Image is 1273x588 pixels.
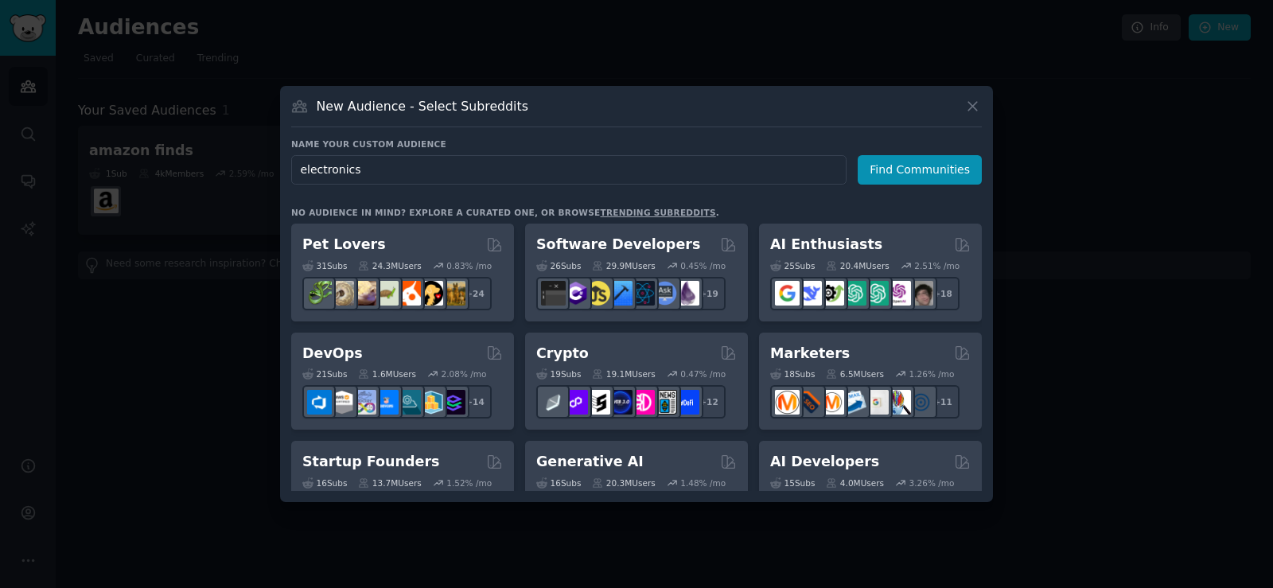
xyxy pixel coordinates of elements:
[926,277,960,310] div: + 18
[775,281,800,306] img: GoogleGeminiAI
[418,281,443,306] img: PetAdvice
[826,368,884,380] div: 6.5M Users
[909,477,955,489] div: 3.26 % /mo
[302,477,347,489] div: 16 Sub s
[926,385,960,419] div: + 11
[396,390,421,415] img: platformengineering
[770,477,815,489] div: 15 Sub s
[358,368,416,380] div: 1.6M Users
[770,260,815,271] div: 25 Sub s
[819,281,844,306] img: AItoolsCatalog
[291,138,982,150] h3: Name your custom audience
[442,368,487,380] div: 2.08 % /mo
[302,260,347,271] div: 31 Sub s
[826,260,889,271] div: 20.4M Users
[317,98,528,115] h3: New Audience - Select Subreddits
[770,344,850,364] h2: Marketers
[770,235,882,255] h2: AI Enthusiasts
[374,390,399,415] img: DevOpsLinks
[536,235,700,255] h2: Software Developers
[630,281,655,306] img: reactnative
[358,477,421,489] div: 13.7M Users
[864,281,889,306] img: chatgpt_prompts_
[864,390,889,415] img: googleads
[446,477,492,489] div: 1.52 % /mo
[608,390,633,415] img: web3
[441,281,465,306] img: dogbreed
[396,281,421,306] img: cockatiel
[819,390,844,415] img: AskMarketing
[536,477,581,489] div: 16 Sub s
[680,477,726,489] div: 1.48 % /mo
[563,390,588,415] img: 0xPolygon
[352,281,376,306] img: leopardgeckos
[652,390,677,415] img: CryptoNews
[352,390,376,415] img: Docker_DevOps
[536,344,589,364] h2: Crypto
[536,260,581,271] div: 26 Sub s
[458,277,492,310] div: + 24
[842,390,866,415] img: Emailmarketing
[680,260,726,271] div: 0.45 % /mo
[909,390,933,415] img: OnlineMarketing
[358,260,421,271] div: 24.3M Users
[441,390,465,415] img: PlatformEngineers
[914,260,960,271] div: 2.51 % /mo
[608,281,633,306] img: iOSProgramming
[541,281,566,306] img: software
[302,368,347,380] div: 21 Sub s
[291,207,719,218] div: No audience in mind? Explore a curated one, or browse .
[797,390,822,415] img: bigseo
[675,281,699,306] img: elixir
[770,452,879,472] h2: AI Developers
[592,368,655,380] div: 19.1M Users
[302,344,363,364] h2: DevOps
[886,390,911,415] img: MarketingResearch
[307,281,332,306] img: herpetology
[458,385,492,419] div: + 14
[592,260,655,271] div: 29.9M Users
[302,235,386,255] h2: Pet Lovers
[630,390,655,415] img: defiblockchain
[909,281,933,306] img: ArtificalIntelligence
[600,208,715,217] a: trending subreddits
[826,477,884,489] div: 4.0M Users
[692,385,726,419] div: + 12
[909,368,955,380] div: 1.26 % /mo
[886,281,911,306] img: OpenAIDev
[652,281,677,306] img: AskComputerScience
[374,281,399,306] img: turtle
[307,390,332,415] img: azuredevops
[536,452,644,472] h2: Generative AI
[586,390,610,415] img: ethstaker
[329,390,354,415] img: AWS_Certified_Experts
[842,281,866,306] img: chatgpt_promptDesign
[770,368,815,380] div: 18 Sub s
[680,368,726,380] div: 0.47 % /mo
[775,390,800,415] img: content_marketing
[586,281,610,306] img: learnjavascript
[541,390,566,415] img: ethfinance
[563,281,588,306] img: csharp
[302,452,439,472] h2: Startup Founders
[329,281,354,306] img: ballpython
[536,368,581,380] div: 19 Sub s
[592,477,655,489] div: 20.3M Users
[692,277,726,310] div: + 19
[418,390,443,415] img: aws_cdk
[797,281,822,306] img: DeepSeek
[291,155,847,185] input: Pick a short name, like "Digital Marketers" or "Movie-Goers"
[858,155,982,185] button: Find Communities
[675,390,699,415] img: defi_
[446,260,492,271] div: 0.83 % /mo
